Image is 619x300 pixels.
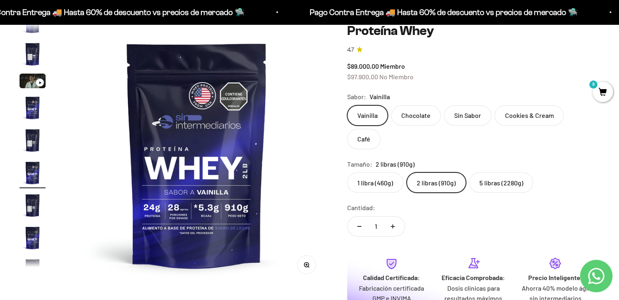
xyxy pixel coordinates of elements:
[20,192,46,221] button: Ir al artículo 7
[20,74,46,91] button: Ir al artículo 3
[20,127,46,156] button: Ir al artículo 5
[370,91,390,102] span: Vainilla
[347,73,378,80] span: $97.900,00
[347,159,372,170] legend: Tamaño:
[376,159,415,170] span: 2 libras (910g)
[380,62,405,70] span: Miembro
[20,192,46,218] img: Proteína Whey
[363,274,420,281] strong: Calidad Certificada:
[20,41,46,67] img: Proteína Whey
[20,257,46,286] button: Ir al artículo 9
[20,257,46,283] img: Proteína Whey
[347,91,366,102] legend: Sabor:
[347,62,379,70] span: $89.000,00
[20,225,46,251] img: Proteína Whey
[20,41,46,70] button: Ir al artículo 2
[20,225,46,253] button: Ir al artículo 8
[442,274,505,281] strong: Eficacia Comprobada:
[347,46,599,54] a: 4.74.7 de 5.0 estrellas
[307,6,575,19] p: Pago Contra Entrega 🚚 Hasta 60% de descuento vs precios de mercado 🛸
[20,160,46,188] button: Ir al artículo 6
[347,23,599,39] h1: Proteína Whey
[20,160,46,186] img: Proteína Whey
[20,95,46,121] img: Proteína Whey
[347,46,354,54] span: 4.7
[66,23,328,285] img: Proteína Whey
[381,217,405,236] button: Aumentar cantidad
[347,202,375,213] label: Cantidad:
[593,88,613,97] a: 0
[379,73,413,80] span: No Miembro
[588,80,598,89] mark: 0
[528,274,582,281] strong: Precio Inteligente:
[20,127,46,153] img: Proteína Whey
[348,217,371,236] button: Reducir cantidad
[20,95,46,123] button: Ir al artículo 4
